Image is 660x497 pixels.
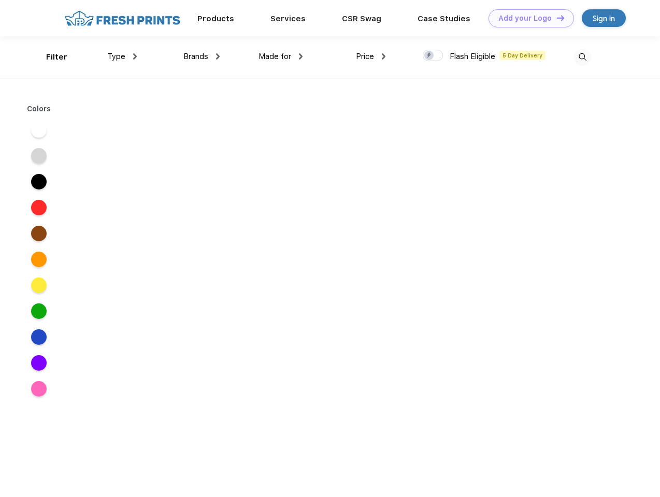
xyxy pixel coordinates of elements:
img: fo%20logo%202.webp [62,9,183,27]
img: DT [557,15,564,21]
div: Sign in [593,12,615,24]
a: Sign in [582,9,626,27]
span: 5 Day Delivery [499,51,546,60]
img: desktop_search.svg [574,49,591,66]
div: Filter [46,51,67,63]
img: dropdown.png [133,53,137,60]
div: Colors [19,104,59,114]
a: Products [197,14,234,23]
span: Flash Eligible [450,52,495,61]
span: Type [107,52,125,61]
span: Brands [183,52,208,61]
div: Add your Logo [498,14,552,23]
img: dropdown.png [299,53,303,60]
span: Price [356,52,374,61]
span: Made for [259,52,291,61]
img: dropdown.png [216,53,220,60]
img: dropdown.png [382,53,385,60]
